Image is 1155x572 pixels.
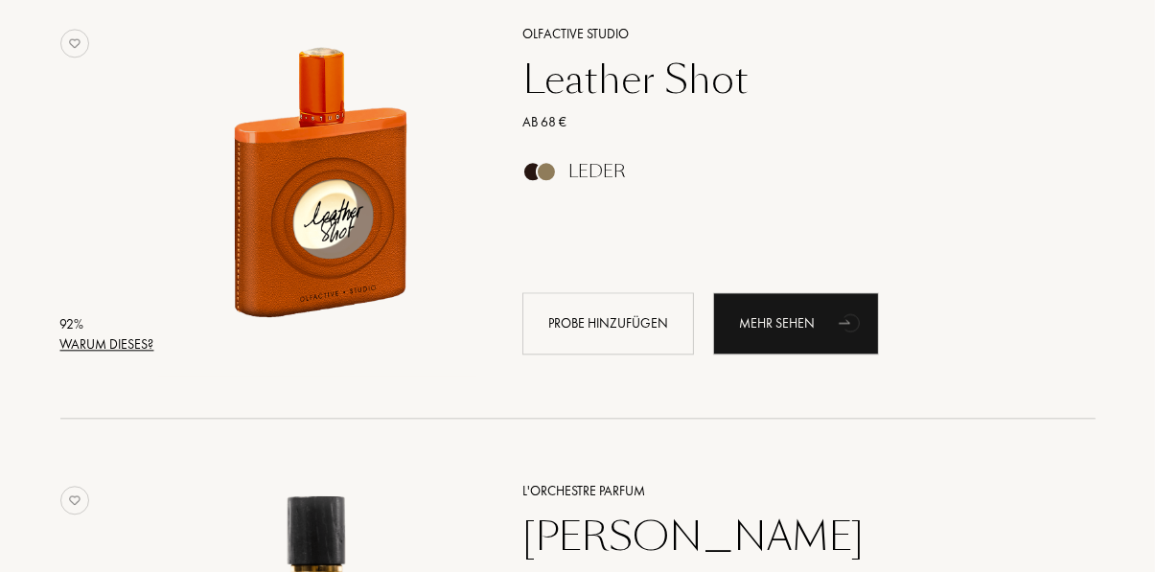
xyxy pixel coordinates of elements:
[508,514,1067,560] a: [PERSON_NAME]
[568,161,626,182] div: Leder
[713,292,879,355] a: Mehr sehenanimation
[522,292,694,355] div: Probe hinzufügen
[508,481,1067,501] a: L'Orchestre Parfum
[508,167,1067,187] a: Leder
[60,334,154,355] div: Warum dieses?
[60,29,89,57] img: no_like_p.png
[508,112,1067,132] a: Ab 68 €
[508,57,1067,103] a: Leather Shot
[508,24,1067,44] a: Olfactive Studio
[60,314,154,334] div: 92 %
[713,292,879,355] div: Mehr sehen
[832,303,870,341] div: animation
[158,21,477,340] img: Leather Shot Olfactive Studio
[60,486,89,515] img: no_like_p.png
